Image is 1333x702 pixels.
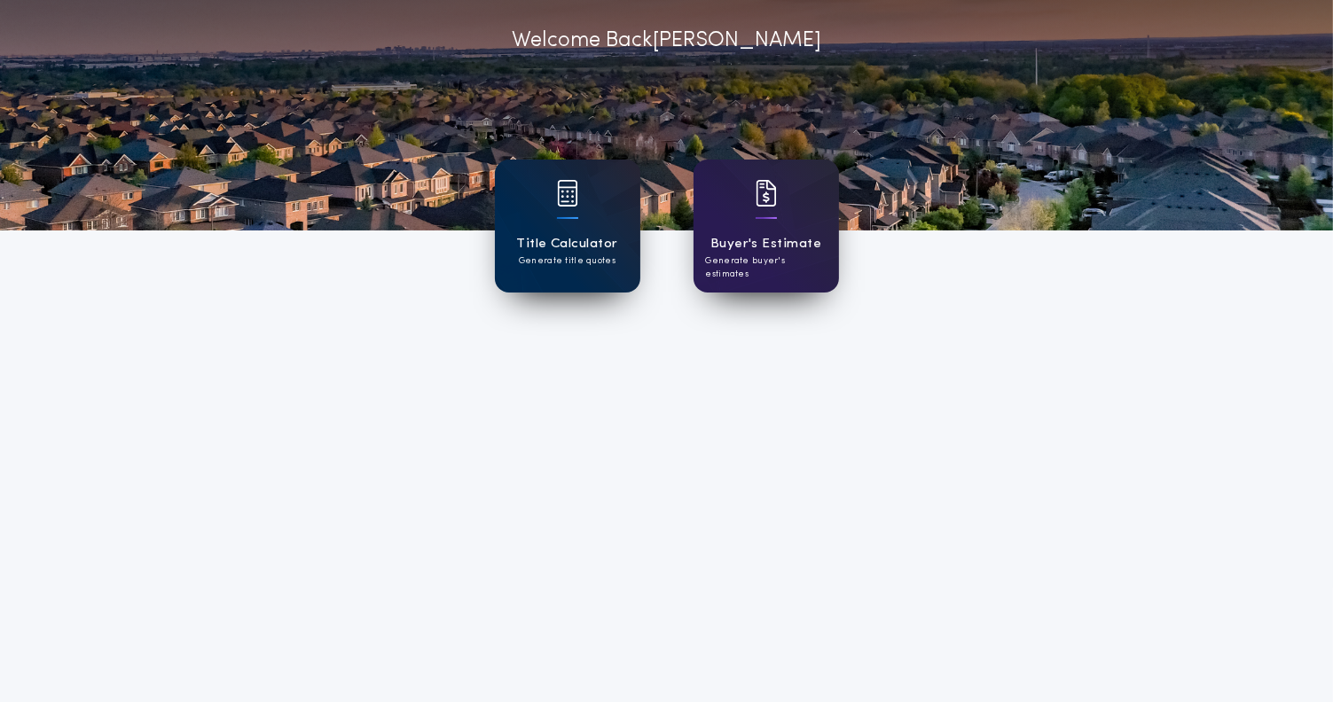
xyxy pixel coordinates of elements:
a: card iconTitle CalculatorGenerate title quotes [495,160,640,292]
p: Welcome Back [PERSON_NAME] [512,25,821,57]
h1: Title Calculator [516,234,617,254]
a: card iconBuyer's EstimateGenerate buyer's estimates [694,160,839,292]
img: card icon [756,180,777,207]
p: Generate title quotes [519,254,616,268]
h1: Buyer's Estimate [710,234,821,254]
img: card icon [557,180,578,207]
p: Generate buyer's estimates [706,254,827,281]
